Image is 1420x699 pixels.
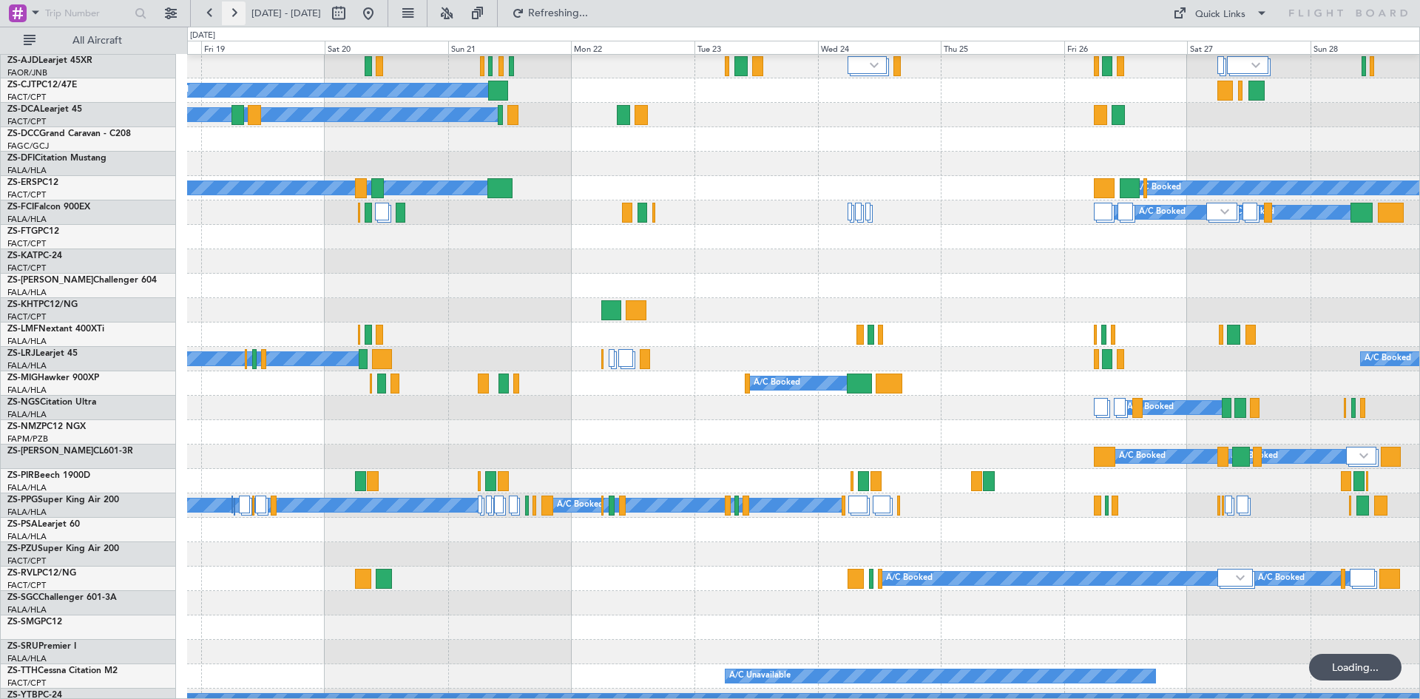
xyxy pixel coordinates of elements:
span: Refreshing... [527,8,589,18]
a: ZS-PZUSuper King Air 200 [7,544,119,553]
button: Quick Links [1166,1,1275,25]
div: Fri 19 [201,41,325,54]
div: A/C Booked [1127,396,1174,419]
img: arrow-gray.svg [1251,62,1260,68]
a: ZS-DCALearjet 45 [7,105,82,114]
a: ZS-RVLPC12/NG [7,569,76,578]
span: ZS-PPG [7,496,38,504]
span: ZS-SMG [7,618,41,627]
span: ZS-PSA [7,520,38,529]
a: ZS-PIRBeech 1900D [7,471,90,480]
a: FACT/CPT [7,263,46,274]
a: ZS-KHTPC12/NG [7,300,78,309]
div: A/C Booked [1139,201,1186,223]
div: A/C Booked [1119,445,1166,467]
span: ZS-FTG [7,227,38,236]
a: FACT/CPT [7,238,46,249]
a: ZS-ERSPC12 [7,178,58,187]
div: Sun 21 [448,41,572,54]
span: ZS-SRU [7,642,38,651]
div: Mon 22 [571,41,694,54]
a: FACT/CPT [7,116,46,127]
span: ZS-TTH [7,666,38,675]
a: FALA/HLA [7,165,47,176]
span: [DATE] - [DATE] [251,7,321,20]
div: Tue 23 [694,41,818,54]
div: A/C Booked [886,567,933,590]
span: ZS-PZU [7,544,38,553]
img: arrow-gray.svg [1220,209,1229,215]
a: ZS-LMFNextant 400XTi [7,325,104,334]
a: FALA/HLA [7,653,47,664]
div: Quick Links [1195,7,1245,22]
a: FACT/CPT [7,92,46,103]
span: ZS-KHT [7,300,38,309]
div: Loading... [1309,654,1402,681]
a: ZS-FTGPC12 [7,227,59,236]
a: FALA/HLA [7,482,47,493]
span: ZS-SGC [7,593,38,602]
a: ZS-SRUPremier I [7,642,76,651]
a: FALA/HLA [7,336,47,347]
div: Fri 26 [1064,41,1188,54]
a: FACT/CPT [7,580,46,591]
span: ZS-DCC [7,129,39,138]
div: A/C Booked [1135,177,1181,199]
a: FACT/CPT [7,189,46,200]
span: ZS-MIG [7,374,38,382]
span: ZS-NMZ [7,422,41,431]
a: FALA/HLA [7,409,47,420]
span: ZS-[PERSON_NAME] [7,447,93,456]
a: ZS-[PERSON_NAME]CL601-3R [7,447,133,456]
span: ZS-ERS [7,178,37,187]
a: ZS-LRJLearjet 45 [7,349,78,358]
a: FALA/HLA [7,360,47,371]
span: ZS-[PERSON_NAME] [7,276,93,285]
span: ZS-AJD [7,56,38,65]
a: FACT/CPT [7,311,46,323]
span: ZS-NGS [7,398,40,407]
img: arrow-gray.svg [870,62,879,68]
a: ZS-CJTPC12/47E [7,81,77,90]
button: All Aircraft [16,29,160,53]
a: ZS-FCIFalcon 900EX [7,203,90,212]
a: ZS-SGCChallenger 601-3A [7,593,117,602]
span: ZS-LRJ [7,349,35,358]
a: FALA/HLA [7,507,47,518]
a: ZS-PSALearjet 60 [7,520,80,529]
a: FACT/CPT [7,678,46,689]
a: FAPM/PZB [7,433,48,445]
a: ZS-NGSCitation Ultra [7,398,96,407]
img: arrow-gray.svg [1236,575,1245,581]
a: ZS-MIGHawker 900XP [7,374,99,382]
a: ZS-PPGSuper King Air 200 [7,496,119,504]
a: FALA/HLA [7,287,47,298]
div: [DATE] [190,30,215,42]
div: Sat 20 [325,41,448,54]
span: ZS-FCI [7,203,34,212]
span: ZS-DFI [7,154,35,163]
div: A/C Unavailable [729,665,791,687]
a: FALA/HLA [7,385,47,396]
span: ZS-KAT [7,251,38,260]
a: FALA/HLA [7,604,47,615]
a: FALA/HLA [7,531,47,542]
span: ZS-RVL [7,569,37,578]
a: FAOR/JNB [7,67,47,78]
span: ZS-PIR [7,471,34,480]
input: Trip Number [45,2,130,24]
a: ZS-[PERSON_NAME]Challenger 604 [7,276,157,285]
span: All Aircraft [38,36,156,46]
div: A/C Booked [557,494,603,516]
a: ZS-TTHCessna Citation M2 [7,666,118,675]
button: Refreshing... [505,1,594,25]
a: FALA/HLA [7,214,47,225]
div: Wed 24 [818,41,941,54]
div: A/C Booked [754,372,800,394]
span: ZS-DCA [7,105,40,114]
div: Sat 27 [1187,41,1311,54]
a: ZS-DCCGrand Caravan - C208 [7,129,131,138]
span: ZS-LMF [7,325,38,334]
div: A/C Booked [1258,567,1305,590]
span: ZS-CJT [7,81,36,90]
